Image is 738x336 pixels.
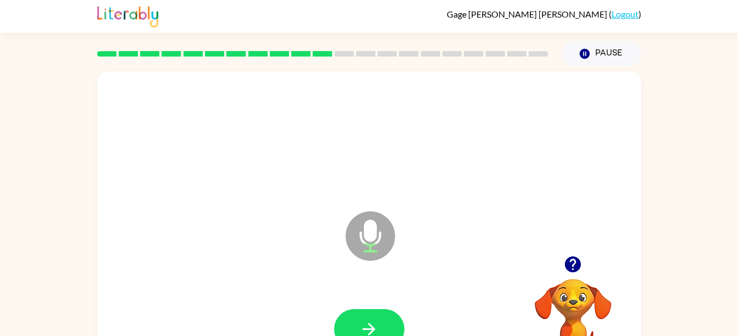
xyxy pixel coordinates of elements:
[447,9,609,19] span: Gage [PERSON_NAME] [PERSON_NAME]
[447,9,641,19] div: ( )
[97,3,158,27] img: Literably
[562,41,641,66] button: Pause
[612,9,639,19] a: Logout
